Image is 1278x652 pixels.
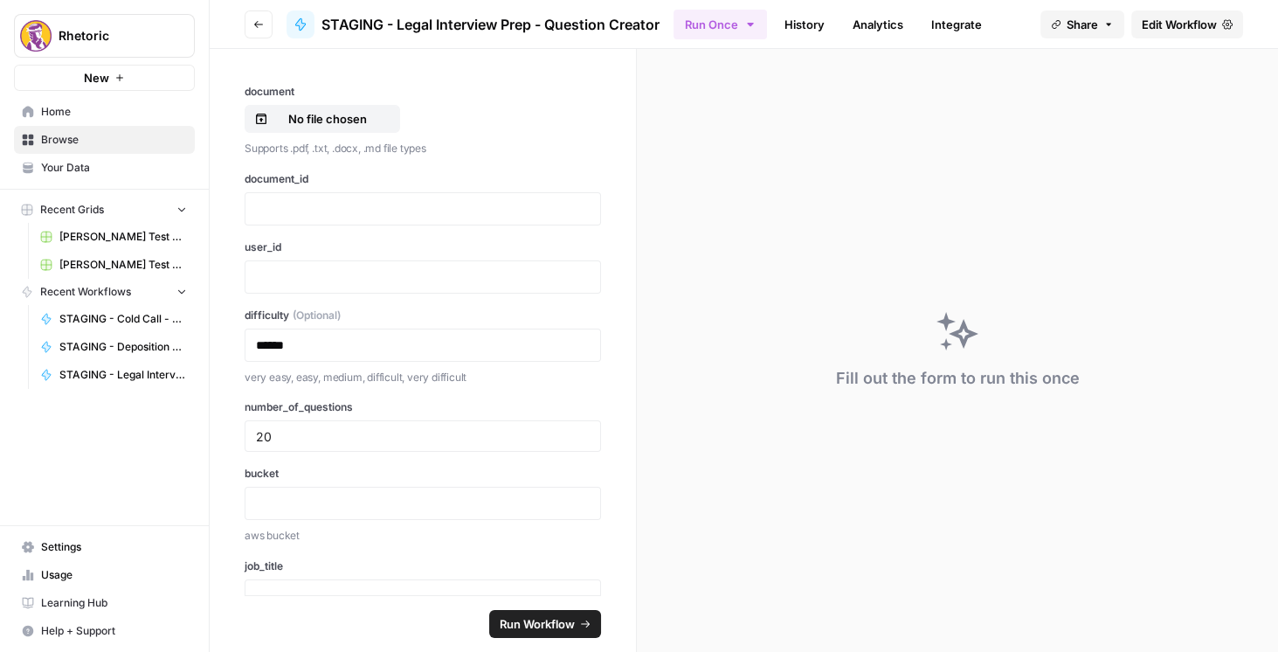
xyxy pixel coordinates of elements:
[1131,10,1243,38] a: Edit Workflow
[245,239,601,255] label: user_id
[59,339,187,355] span: STAGING - Deposition Prep - Question Creator
[14,126,195,154] a: Browse
[921,10,992,38] a: Integrate
[245,369,601,386] p: very easy, easy, medium, difficult, very difficult
[842,10,914,38] a: Analytics
[293,308,341,323] span: (Optional)
[14,65,195,91] button: New
[774,10,835,38] a: History
[245,308,601,323] label: difficulty
[14,589,195,617] a: Learning Hub
[32,333,195,361] a: STAGING - Deposition Prep - Question Creator
[287,10,660,38] a: STAGING - Legal Interview Prep - Question Creator
[674,10,767,39] button: Run Once
[84,69,109,87] span: New
[41,595,187,611] span: Learning Hub
[32,305,195,333] a: STAGING - Cold Call - Grading
[32,223,195,251] a: [PERSON_NAME] Test Workflow - Copilot Example Grid
[14,154,195,182] a: Your Data
[41,104,187,120] span: Home
[1142,16,1217,33] span: Edit Workflow
[14,561,195,589] a: Usage
[245,399,601,415] label: number_of_questions
[32,361,195,389] a: STAGING - Legal Interview Prep - Grading
[245,558,601,574] label: job_title
[1067,16,1098,33] span: Share
[256,428,590,444] input: 5, 10, 15, 20
[41,623,187,639] span: Help + Support
[321,14,660,35] span: STAGING - Legal Interview Prep - Question Creator
[59,257,187,273] span: [PERSON_NAME] Test Workflow - SERP Overview Grid
[1040,10,1124,38] button: Share
[245,527,601,544] p: aws bucket
[59,311,187,327] span: STAGING - Cold Call - Grading
[59,229,187,245] span: [PERSON_NAME] Test Workflow - Copilot Example Grid
[32,251,195,279] a: [PERSON_NAME] Test Workflow - SERP Overview Grid
[14,98,195,126] a: Home
[245,140,601,157] p: Supports .pdf, .txt, .docx, .md file types
[489,610,601,638] button: Run Workflow
[14,14,195,58] button: Workspace: Rhetoric
[59,367,187,383] span: STAGING - Legal Interview Prep - Grading
[41,567,187,583] span: Usage
[20,20,52,52] img: Rhetoric Logo
[14,533,195,561] a: Settings
[245,84,601,100] label: document
[836,366,1080,391] div: Fill out the form to run this once
[14,197,195,223] button: Recent Grids
[14,617,195,645] button: Help + Support
[245,105,400,133] button: No file chosen
[40,284,131,300] span: Recent Workflows
[41,160,187,176] span: Your Data
[41,132,187,148] span: Browse
[59,27,164,45] span: Rhetoric
[41,539,187,555] span: Settings
[40,202,104,218] span: Recent Grids
[245,466,601,482] label: bucket
[272,110,383,128] p: No file chosen
[500,615,575,633] span: Run Workflow
[245,171,601,187] label: document_id
[14,279,195,305] button: Recent Workflows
